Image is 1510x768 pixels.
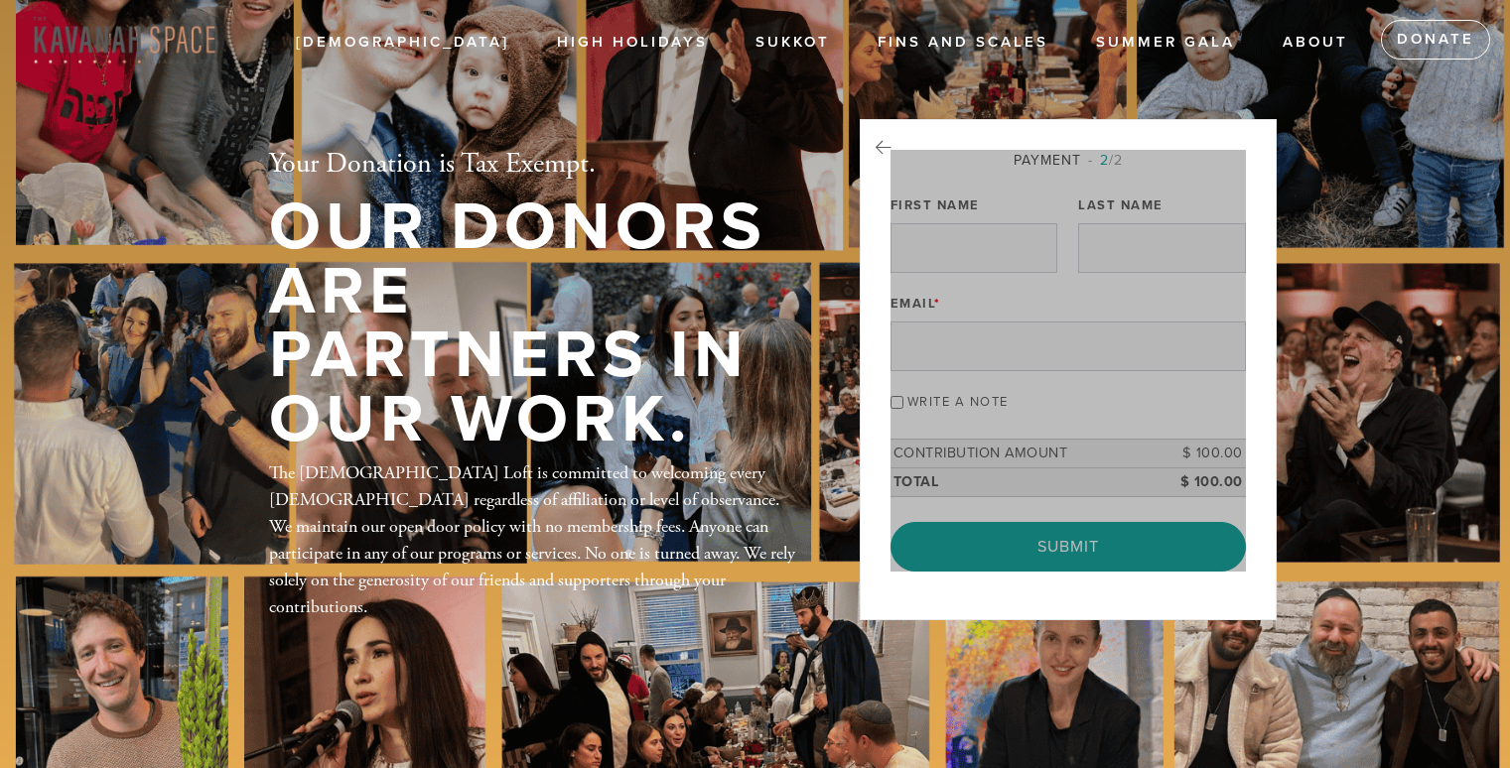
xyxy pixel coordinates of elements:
a: Sukkot [741,24,845,62]
a: [DEMOGRAPHIC_DATA] [281,24,524,62]
a: Summer Gala [1081,24,1250,62]
a: Fins and Scales [863,24,1063,62]
h2: Your Donation is Tax Exempt. [269,148,795,182]
img: KavanahSpace%28Red-sand%29%20%281%29.png [30,13,218,66]
a: ABOUT [1268,24,1363,62]
a: Donate [1381,20,1490,60]
a: High Holidays [542,24,723,62]
h1: Our Donors are Partners in Our Work. [269,195,795,451]
div: The [DEMOGRAPHIC_DATA] Loft is committed to welcoming every [DEMOGRAPHIC_DATA] regardless of affi... [269,459,795,620]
